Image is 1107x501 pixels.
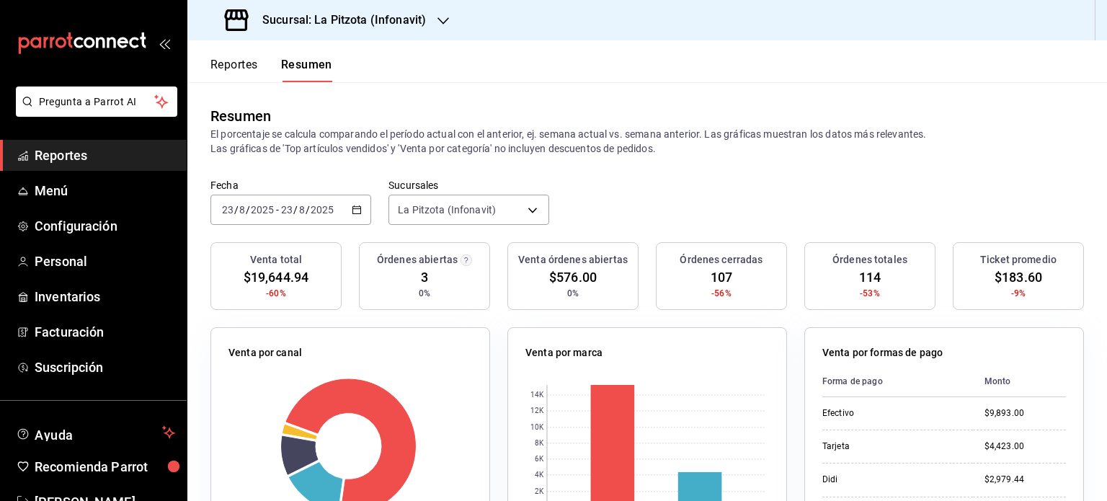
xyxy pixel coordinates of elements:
[377,252,458,267] h3: Órdenes abiertas
[822,366,973,397] th: Forma de pago
[535,456,544,464] text: 6K
[35,146,175,165] span: Reportes
[244,267,308,287] span: $19,644.94
[984,440,1066,453] div: $4,423.00
[246,204,250,216] span: /
[251,12,426,29] h3: Sucursal: La Pitzota (Infonavit)
[306,204,310,216] span: /
[35,287,175,306] span: Inventarios
[535,471,544,479] text: 4K
[530,391,544,399] text: 14K
[35,216,175,236] span: Configuración
[860,287,880,300] span: -53%
[680,252,763,267] h3: Órdenes cerradas
[210,58,332,82] div: navigation tabs
[210,180,371,190] label: Fecha
[711,267,732,287] span: 107
[39,94,155,110] span: Pregunta a Parrot AI
[530,407,544,415] text: 12K
[822,407,961,420] div: Efectivo
[859,267,881,287] span: 114
[35,358,175,377] span: Suscripción
[234,204,239,216] span: /
[984,407,1066,420] div: $9,893.00
[35,181,175,200] span: Menú
[276,204,279,216] span: -
[549,267,597,287] span: $576.00
[210,105,271,127] div: Resumen
[567,287,579,300] span: 0%
[832,252,907,267] h3: Órdenes totales
[293,204,298,216] span: /
[16,87,177,117] button: Pregunta a Parrot AI
[822,440,961,453] div: Tarjeta
[984,474,1066,486] div: $2,979.44
[228,345,302,360] p: Venta por canal
[525,345,603,360] p: Venta por marca
[210,58,258,82] button: Reportes
[210,127,1084,156] p: El porcentaje se calcula comparando el período actual con el anterior, ej. semana actual vs. sema...
[281,58,332,82] button: Resumen
[980,252,1057,267] h3: Ticket promedio
[266,287,286,300] span: -60%
[35,252,175,271] span: Personal
[822,474,961,486] div: Didi
[421,267,428,287] span: 3
[250,204,275,216] input: ----
[1011,287,1026,300] span: -9%
[221,204,234,216] input: --
[250,252,302,267] h3: Venta total
[298,204,306,216] input: --
[822,345,943,360] p: Venta por formas de pago
[310,204,334,216] input: ----
[711,287,732,300] span: -56%
[995,267,1042,287] span: $183.60
[973,366,1066,397] th: Monto
[35,424,156,441] span: Ayuda
[10,105,177,120] a: Pregunta a Parrot AI
[159,37,170,49] button: open_drawer_menu
[35,457,175,476] span: Recomienda Parrot
[530,424,544,432] text: 10K
[388,180,549,190] label: Sucursales
[35,322,175,342] span: Facturación
[239,204,246,216] input: --
[419,287,430,300] span: 0%
[280,204,293,216] input: --
[535,440,544,448] text: 8K
[398,203,496,217] span: La Pitzota (Infonavit)
[518,252,628,267] h3: Venta órdenes abiertas
[535,488,544,496] text: 2K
